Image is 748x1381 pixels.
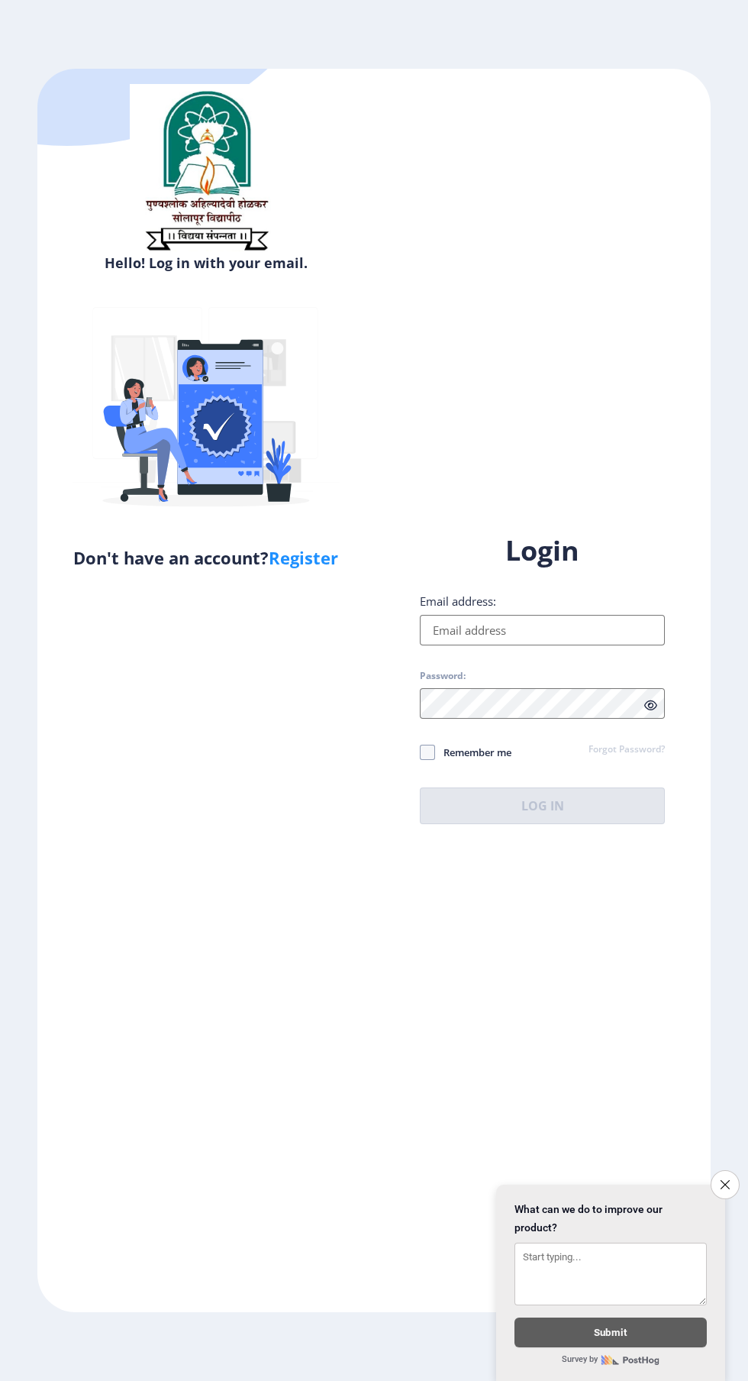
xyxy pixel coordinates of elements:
a: Forgot Password? [588,743,665,757]
label: Password: [420,670,466,682]
button: Log In [420,788,665,824]
h5: Don't have an account? [49,545,363,570]
a: Register [269,546,338,569]
h1: Login [420,532,665,569]
h6: Hello! Log in with your email. [49,254,363,272]
label: Email address: [420,593,496,609]
span: Remember me [435,743,511,762]
img: Verified-rafiki.svg [73,278,340,545]
img: sulogo.png [130,84,282,257]
input: Email address [420,615,665,645]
